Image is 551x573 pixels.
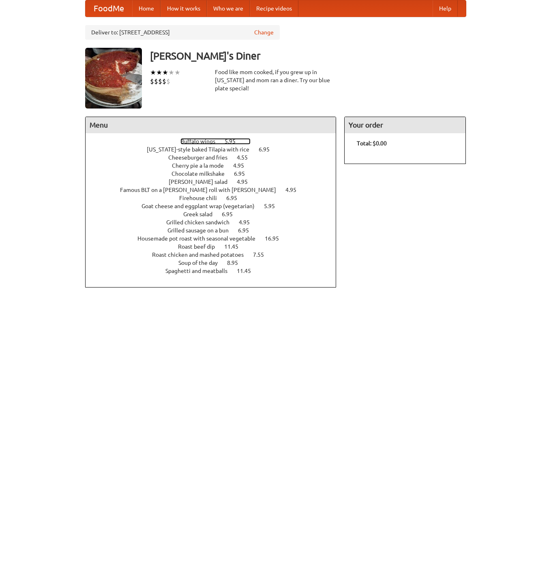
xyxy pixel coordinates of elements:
b: Total: $0.00 [357,140,387,147]
span: [US_STATE]-style baked Tilapia with rice [147,146,257,153]
span: Cherry pie a la mode [172,162,232,169]
li: ★ [162,68,168,77]
span: 8.95 [227,260,246,266]
span: 4.95 [233,162,252,169]
a: Help [433,0,458,17]
span: 6.95 [222,211,241,217]
a: How it works [161,0,207,17]
span: 6.95 [234,170,253,177]
span: Firehouse chili [179,195,225,201]
span: Roast chicken and mashed potatoes [152,251,252,258]
span: Famous BLT on a [PERSON_NAME] roll with [PERSON_NAME] [120,187,284,193]
a: Greek salad 6.95 [183,211,248,217]
li: $ [154,77,158,86]
div: Food like mom cooked, if you grew up in [US_STATE] and mom ran a diner. Try our blue plate special! [215,68,337,92]
a: Grilled chicken sandwich 4.95 [166,219,265,226]
li: ★ [150,68,156,77]
a: Housemade pot roast with seasonal vegetable 16.95 [137,235,294,242]
h4: Your order [345,117,465,133]
a: Recipe videos [250,0,298,17]
a: Roast beef dip 11.45 [178,243,253,250]
span: Grilled sausage on a bun [167,227,237,234]
span: 4.55 [237,154,256,161]
a: FoodMe [86,0,132,17]
a: Roast chicken and mashed potatoes 7.55 [152,251,279,258]
span: 4.95 [237,179,256,185]
a: Chocolate milkshake 6.95 [172,170,260,177]
a: Who we are [207,0,250,17]
li: $ [150,77,154,86]
span: Housemade pot roast with seasonal vegetable [137,235,264,242]
a: Cherry pie a la mode 4.95 [172,162,259,169]
a: Grilled sausage on a bun 6.95 [167,227,264,234]
li: $ [166,77,170,86]
span: Buffalo wings [180,138,223,145]
a: Buffalo wings 5.95 [180,138,251,145]
span: Chocolate milkshake [172,170,233,177]
li: ★ [156,68,162,77]
span: 7.55 [253,251,272,258]
span: Greek salad [183,211,221,217]
a: Cheeseburger and fries 4.55 [168,154,263,161]
a: Famous BLT on a [PERSON_NAME] roll with [PERSON_NAME] 4.95 [120,187,311,193]
span: Soup of the day [178,260,226,266]
a: Home [132,0,161,17]
span: 11.45 [224,243,247,250]
span: 5.95 [264,203,283,209]
span: 11.45 [237,268,259,274]
span: 4.95 [285,187,304,193]
span: Grilled chicken sandwich [166,219,238,226]
a: Change [254,28,274,36]
a: Goat cheese and eggplant wrap (vegetarian) 5.95 [142,203,290,209]
span: [PERSON_NAME] salad [169,179,236,185]
li: ★ [174,68,180,77]
span: 5.95 [225,138,244,145]
li: ★ [168,68,174,77]
a: [PERSON_NAME] salad 4.95 [169,179,263,185]
span: Cheeseburger and fries [168,154,236,161]
span: 4.95 [239,219,258,226]
span: 6.95 [226,195,245,201]
div: Deliver to: [STREET_ADDRESS] [85,25,280,40]
h3: [PERSON_NAME]'s Diner [150,48,466,64]
li: $ [162,77,166,86]
span: 6.95 [259,146,278,153]
h4: Menu [86,117,336,133]
span: 16.95 [265,235,287,242]
img: angular.jpg [85,48,142,109]
a: Soup of the day 8.95 [178,260,253,266]
a: Firehouse chili 6.95 [179,195,252,201]
a: Spaghetti and meatballs 11.45 [165,268,266,274]
span: 6.95 [238,227,257,234]
a: [US_STATE]-style baked Tilapia with rice 6.95 [147,146,285,153]
span: Roast beef dip [178,243,223,250]
span: Spaghetti and meatballs [165,268,236,274]
li: $ [158,77,162,86]
span: Goat cheese and eggplant wrap (vegetarian) [142,203,263,209]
